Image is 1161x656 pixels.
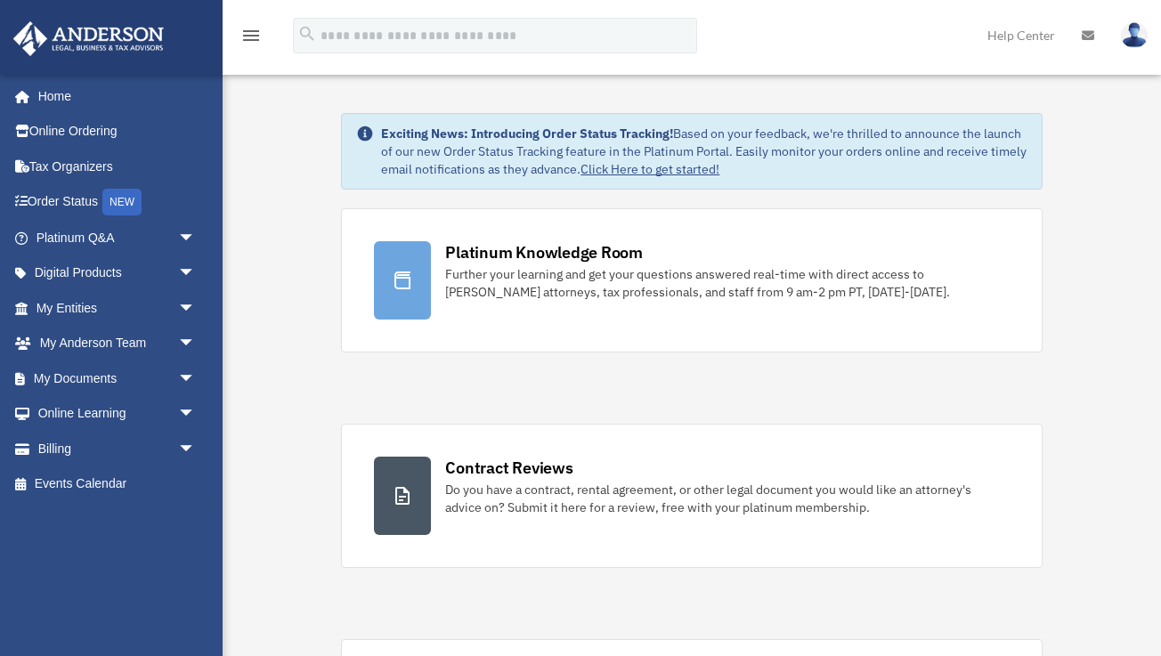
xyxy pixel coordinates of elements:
[12,290,223,326] a: My Entitiesarrow_drop_down
[580,161,719,177] a: Click Here to get started!
[12,396,223,432] a: Online Learningarrow_drop_down
[445,481,1009,516] div: Do you have a contract, rental agreement, or other legal document you would like an attorney's ad...
[445,457,572,479] div: Contract Reviews
[297,24,317,44] i: search
[12,360,223,396] a: My Documentsarrow_drop_down
[12,220,223,255] a: Platinum Q&Aarrow_drop_down
[341,424,1042,568] a: Contract Reviews Do you have a contract, rental agreement, or other legal document you would like...
[12,466,223,502] a: Events Calendar
[1121,22,1148,48] img: User Pic
[12,78,214,114] a: Home
[381,126,673,142] strong: Exciting News: Introducing Order Status Tracking!
[178,326,214,362] span: arrow_drop_down
[178,255,214,292] span: arrow_drop_down
[341,208,1042,352] a: Platinum Knowledge Room Further your learning and get your questions answered real-time with dire...
[445,241,643,263] div: Platinum Knowledge Room
[12,184,223,221] a: Order StatusNEW
[178,220,214,256] span: arrow_drop_down
[178,431,214,467] span: arrow_drop_down
[12,326,223,361] a: My Anderson Teamarrow_drop_down
[178,290,214,327] span: arrow_drop_down
[240,31,262,46] a: menu
[8,21,169,56] img: Anderson Advisors Platinum Portal
[240,25,262,46] i: menu
[445,265,1009,301] div: Further your learning and get your questions answered real-time with direct access to [PERSON_NAM...
[178,360,214,397] span: arrow_drop_down
[178,396,214,433] span: arrow_drop_down
[12,149,223,184] a: Tax Organizers
[12,431,223,466] a: Billingarrow_drop_down
[102,189,142,215] div: NEW
[12,255,223,291] a: Digital Productsarrow_drop_down
[381,125,1027,178] div: Based on your feedback, we're thrilled to announce the launch of our new Order Status Tracking fe...
[12,114,223,150] a: Online Ordering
